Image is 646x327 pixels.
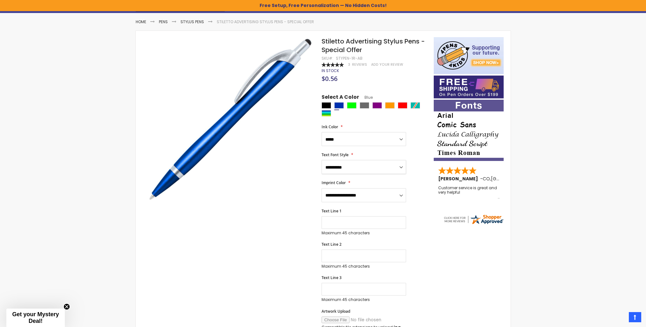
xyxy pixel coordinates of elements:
a: 3 Reviews [348,62,368,67]
div: Blue [334,102,344,109]
span: Text Line 1 [322,208,342,214]
span: Text Line 2 [322,242,342,247]
span: Ink Color [322,124,338,130]
span: Select A Color [322,94,359,102]
span: [GEOGRAPHIC_DATA] [491,176,538,182]
div: Lime Green [347,102,357,109]
div: Purple [372,102,382,109]
span: Text Font Style [322,152,349,157]
div: STYPEN-1R-AB [336,56,363,61]
p: Maximum 45 characters [322,297,406,302]
a: Add Your Review [371,62,403,67]
iframe: Google Customer Reviews [594,310,646,327]
img: Free shipping on orders over $199 [434,76,504,98]
p: Maximum 45 characters [322,230,406,236]
span: Artwork Upload [322,309,350,314]
div: Get your Mystery Deal!Close teaser [6,309,65,327]
span: Reviews [352,62,367,67]
img: stiletto-advertising-stylus-pens-blue_1_1_1.jpeg [148,37,313,201]
li: Stiletto Advertising Stylus Pens - Special Offer [217,19,314,24]
span: Text Line 3 [322,275,342,280]
a: Pens [159,19,168,24]
div: Assorted [322,110,331,117]
img: font-personalization-examples [434,100,504,161]
div: Customer service is great and very helpful [438,186,500,199]
img: 4pens.com widget logo [443,214,504,225]
a: 4pens.com certificate URL [443,221,504,226]
span: - , [480,176,538,182]
p: Maximum 45 characters [322,264,406,269]
div: Black [322,102,331,109]
span: [PERSON_NAME] [438,176,480,182]
div: Grey [360,102,369,109]
span: CO [483,176,490,182]
span: Imprint Color [322,180,346,185]
strong: SKU [322,56,333,61]
span: 3 [348,62,350,67]
button: Close teaser [64,304,70,310]
a: Stylus Pens [180,19,204,24]
span: Get your Mystery Deal! [12,311,59,324]
span: Stiletto Advertising Stylus Pens - Special Offer [322,37,425,54]
div: Red [398,102,407,109]
span: In stock [322,68,339,73]
span: Blue [359,95,373,100]
div: Availability [322,68,339,73]
img: 4pens 4 kids [434,37,504,74]
div: Orange [385,102,395,109]
div: 100% [322,63,344,67]
span: $0.56 [322,74,337,83]
a: Home [136,19,146,24]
